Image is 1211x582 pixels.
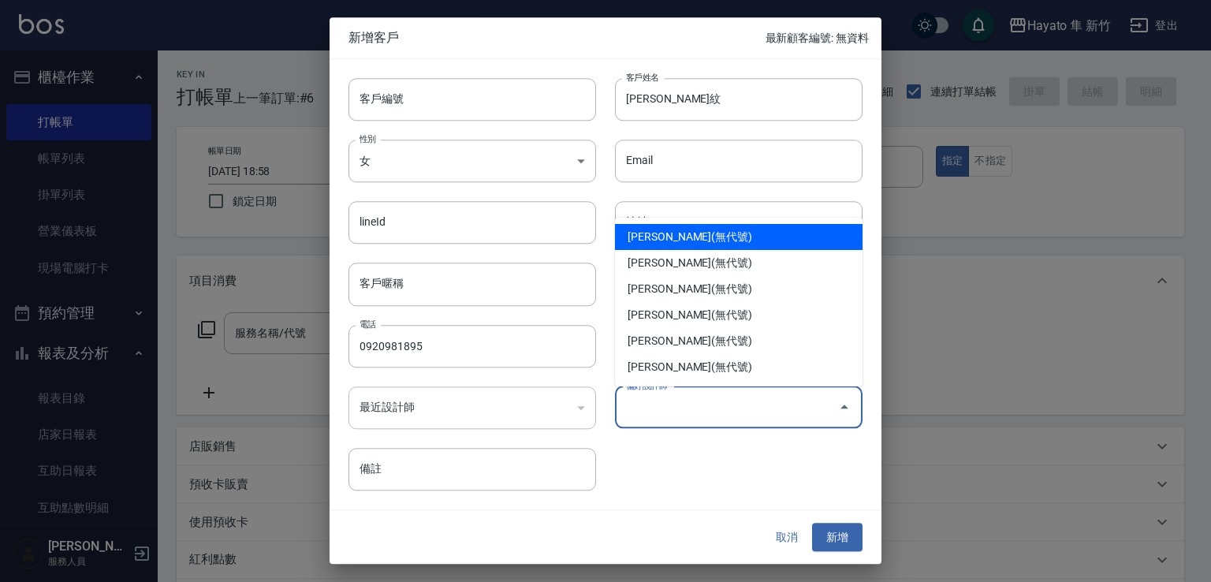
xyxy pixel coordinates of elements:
div: 女 [348,140,596,182]
button: Close [832,395,857,420]
p: 最新顧客編號: 無資料 [766,30,869,47]
li: [PERSON_NAME](無代號) [615,354,863,380]
li: [PERSON_NAME](無代號) [615,276,863,302]
li: [PERSON_NAME](無代號) [615,224,863,250]
li: [PERSON_NAME](無代號) [615,302,863,328]
button: 新增 [812,523,863,552]
button: 取消 [762,523,812,552]
span: 新增客戶 [348,30,766,46]
label: 偏好設計師 [626,379,667,391]
li: [PERSON_NAME](無代號) [615,250,863,276]
label: 電話 [360,318,376,330]
label: 性別 [360,132,376,144]
label: 客戶姓名 [626,71,659,83]
li: [PERSON_NAME](無代號) [615,328,863,354]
